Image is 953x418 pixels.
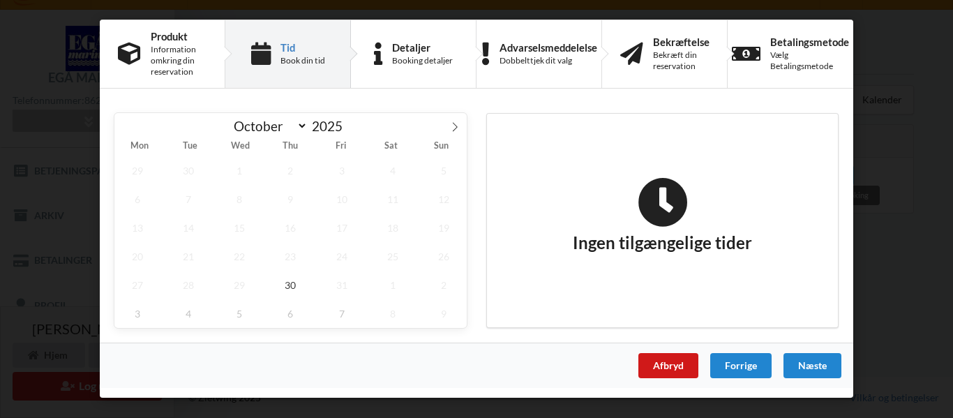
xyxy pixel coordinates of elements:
span: November 2, 2025 [421,271,467,299]
span: October 10, 2025 [319,185,365,214]
span: October 21, 2025 [165,242,211,271]
span: Mon [114,142,165,151]
div: Bekræft din reservation [653,50,710,72]
span: October 11, 2025 [370,185,416,214]
div: Betalingsmetode [770,36,849,47]
span: October 13, 2025 [114,214,160,242]
span: October 12, 2025 [421,185,467,214]
h2: Ingen tilgængelige tider [573,177,752,254]
div: Information omkring din reservation [151,44,207,77]
span: October 14, 2025 [165,214,211,242]
span: October 28, 2025 [165,271,211,299]
span: November 1, 2025 [370,271,416,299]
div: Tid [280,42,325,53]
span: October 30, 2025 [268,271,314,299]
div: Bekræftelse [653,36,710,47]
span: November 4, 2025 [165,299,211,328]
span: October 8, 2025 [216,185,262,214]
span: October 24, 2025 [319,242,365,271]
select: Month [227,117,308,135]
span: Sat [366,142,417,151]
span: October 4, 2025 [370,156,416,185]
span: November 3, 2025 [114,299,160,328]
span: November 7, 2025 [319,299,365,328]
span: October 17, 2025 [319,214,365,242]
span: October 2, 2025 [268,156,314,185]
span: Tue [165,142,215,151]
span: October 9, 2025 [268,185,314,214]
input: Year [308,118,354,134]
div: Detaljer [392,42,453,53]
span: October 27, 2025 [114,271,160,299]
span: October 19, 2025 [421,214,467,242]
span: Sun [417,142,467,151]
div: Vælg Betalingsmetode [770,50,849,72]
span: October 31, 2025 [319,271,365,299]
span: Thu [265,142,315,151]
div: Book din tid [280,55,325,66]
span: November 9, 2025 [421,299,467,328]
div: Forrige [710,353,772,378]
span: November 8, 2025 [370,299,416,328]
span: September 30, 2025 [165,156,211,185]
span: October 20, 2025 [114,242,160,271]
span: October 3, 2025 [319,156,365,185]
span: October 26, 2025 [421,242,467,271]
span: October 18, 2025 [370,214,416,242]
span: Fri [316,142,366,151]
div: Advarselsmeddelelse [500,42,597,53]
div: Afbryd [638,353,698,378]
span: October 1, 2025 [216,156,262,185]
div: Booking detaljer [392,55,453,66]
span: November 5, 2025 [216,299,262,328]
span: October 29, 2025 [216,271,262,299]
span: October 15, 2025 [216,214,262,242]
span: September 29, 2025 [114,156,160,185]
div: Næste [783,353,841,378]
span: October 25, 2025 [370,242,416,271]
span: October 23, 2025 [268,242,314,271]
span: October 22, 2025 [216,242,262,271]
span: October 16, 2025 [268,214,314,242]
div: Produkt [151,31,207,42]
span: October 5, 2025 [421,156,467,185]
span: October 6, 2025 [114,185,160,214]
span: October 7, 2025 [165,185,211,214]
span: November 6, 2025 [268,299,314,328]
div: Dobbelttjek dit valg [500,55,597,66]
span: Wed [215,142,265,151]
